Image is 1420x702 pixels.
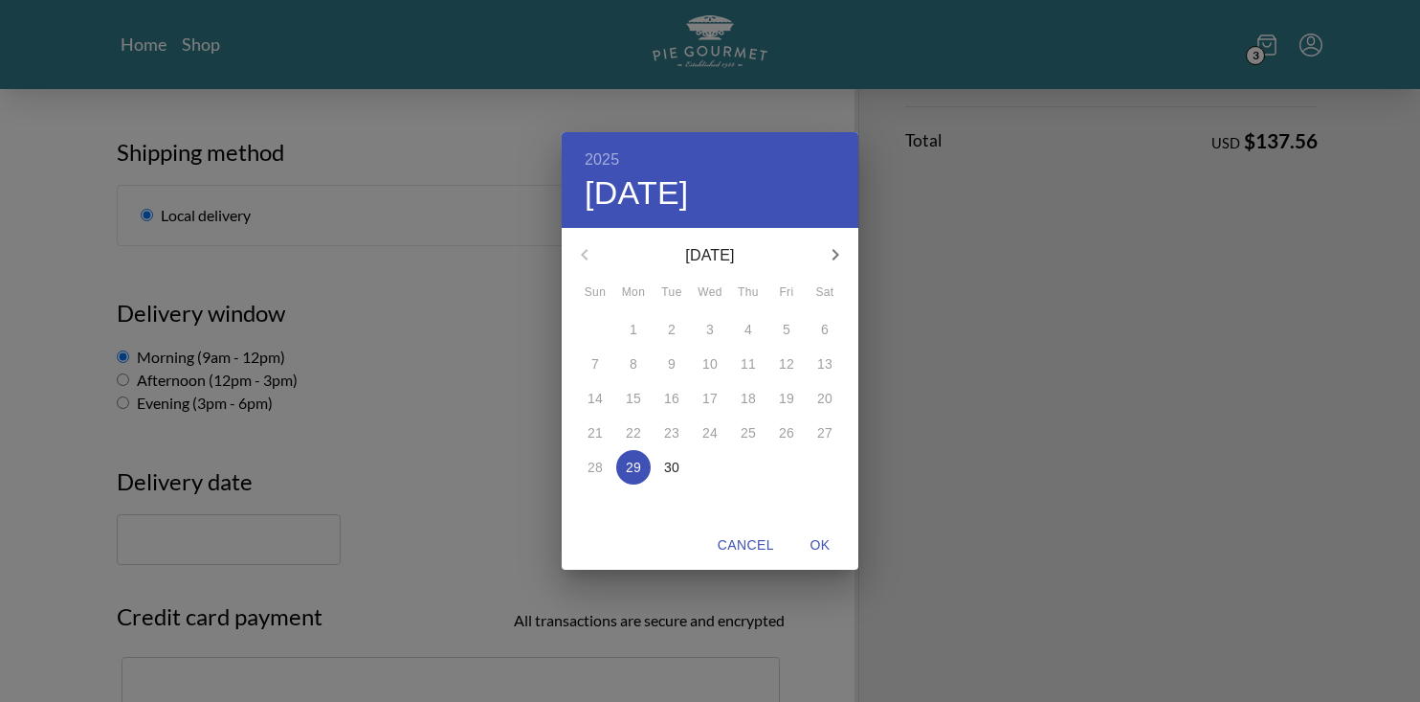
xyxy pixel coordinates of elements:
span: Mon [616,283,651,303]
p: 30 [664,458,679,477]
span: Sun [578,283,612,303]
span: Thu [731,283,765,303]
button: Cancel [710,528,782,563]
span: Sat [808,283,842,303]
span: Wed [693,283,727,303]
p: 29 [626,458,641,477]
button: 30 [655,450,689,485]
button: 29 [616,450,651,485]
button: 2025 [585,147,619,173]
button: [DATE] [585,173,689,214]
span: Tue [655,283,689,303]
button: OK [789,528,851,563]
span: Cancel [718,533,774,557]
span: OK [797,533,843,557]
span: Fri [769,283,804,303]
p: [DATE] [608,244,812,267]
